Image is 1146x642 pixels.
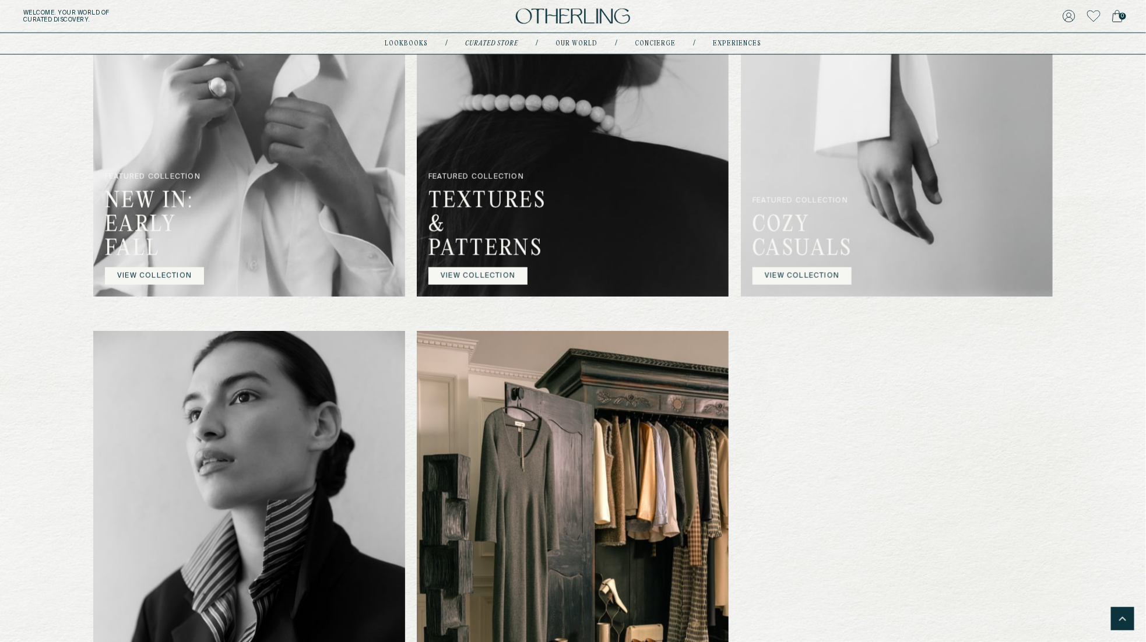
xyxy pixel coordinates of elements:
[556,41,597,47] a: Our world
[536,39,538,48] div: /
[693,39,695,48] div: /
[105,173,238,190] p: FEATURED COLLECTION
[713,41,761,47] a: experiences
[428,267,528,285] a: VIEW COLLECTION
[635,41,676,47] a: concierge
[428,190,561,267] h2: TEXTURES & PATTERNS
[428,173,561,190] p: FEATURED COLLECTION
[753,197,885,214] p: FEATURED COLLECTION
[105,190,238,267] h2: NEW IN: EARLY FALL
[615,39,617,48] div: /
[385,41,428,47] a: lookbooks
[105,267,204,285] a: VIEW COLLECTION
[516,9,630,24] img: logo
[23,9,353,23] h5: Welcome . Your world of curated discovery.
[753,214,885,267] h2: COZY CASUALS
[1112,8,1123,24] a: 0
[1119,13,1126,20] span: 0
[445,39,448,48] div: /
[753,267,852,285] a: VIEW COLLECTION
[465,41,518,47] a: Curated store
